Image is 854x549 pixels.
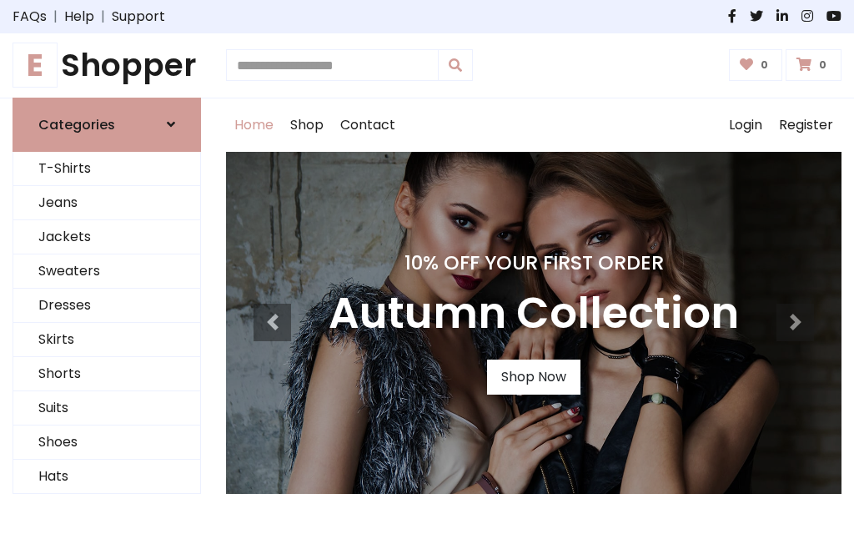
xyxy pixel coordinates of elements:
h1: Shopper [13,47,201,84]
a: Suits [13,391,200,426]
a: Shop Now [487,360,580,395]
a: Jeans [13,186,200,220]
a: Help [64,7,94,27]
h6: Categories [38,117,115,133]
a: Dresses [13,289,200,323]
span: 0 [756,58,772,73]
a: Categories [13,98,201,152]
span: E [13,43,58,88]
h4: 10% Off Your First Order [329,251,739,274]
span: | [47,7,64,27]
a: Shop [282,98,332,152]
a: Login [721,98,771,152]
a: Register [771,98,841,152]
a: EShopper [13,47,201,84]
span: | [94,7,112,27]
a: Skirts [13,323,200,357]
a: Contact [332,98,404,152]
a: 0 [786,49,841,81]
a: T-Shirts [13,152,200,186]
h3: Autumn Collection [329,288,739,340]
a: Home [226,98,282,152]
a: Shoes [13,426,200,460]
a: Hats [13,460,200,494]
a: Sweaters [13,254,200,289]
a: FAQs [13,7,47,27]
a: Support [112,7,165,27]
a: 0 [729,49,783,81]
span: 0 [815,58,831,73]
a: Shorts [13,357,200,391]
a: Jackets [13,220,200,254]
